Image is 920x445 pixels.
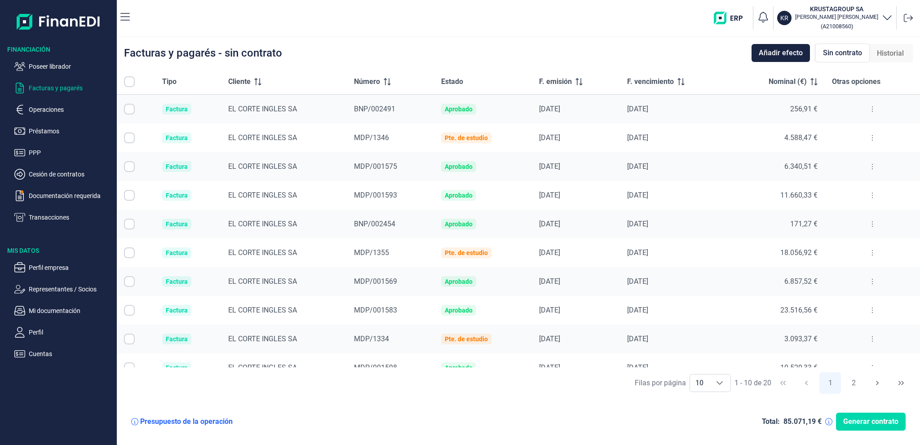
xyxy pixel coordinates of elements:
span: EL CORTE INGLES SA [228,248,297,257]
span: Estado [441,76,463,87]
div: Factura [166,220,188,228]
span: EL CORTE INGLES SA [228,162,297,171]
div: Aprobado [445,278,473,285]
button: Page 1 [819,372,841,394]
span: MDP/001583 [354,306,397,314]
span: Añadir efecto [759,48,803,58]
div: [DATE] [539,277,612,286]
span: MDP/001569 [354,277,397,286]
div: Aprobado [445,192,473,199]
div: Factura [166,278,188,285]
p: Transacciones [29,212,113,223]
span: MDP/1334 [354,335,389,343]
span: Generar contrato [843,416,898,427]
div: Row Selected null [124,362,135,373]
div: [DATE] [627,105,721,114]
span: 23.516,56 € [780,306,818,314]
span: Historial [877,48,904,59]
div: Factura [166,163,188,170]
span: Tipo [162,76,177,87]
button: Documentación requerida [14,190,113,201]
div: All items unselected [124,76,135,87]
div: [DATE] [627,220,721,229]
div: Factura [166,307,188,314]
button: Facturas y pagarés [14,83,113,93]
span: BNP/002491 [354,105,395,113]
div: Aprobado [445,364,473,371]
div: [DATE] [627,162,721,171]
span: Cliente [228,76,251,87]
div: [DATE] [539,162,612,171]
button: Préstamos [14,126,113,137]
button: KRKRUSTAGROUP SA[PERSON_NAME] [PERSON_NAME](A21008560) [777,4,893,31]
span: BNP/002454 [354,220,395,228]
p: Representantes / Socios [29,284,113,295]
small: Copiar cif [821,23,853,30]
button: Operaciones [14,104,113,115]
div: [DATE] [539,191,612,200]
span: 10.529,33 € [780,363,818,372]
p: Cuentas [29,348,113,359]
span: F. vencimiento [627,76,674,87]
button: First Page [772,372,794,394]
div: Factura [166,335,188,343]
div: Facturas y pagarés - sin contrato [124,48,282,58]
button: Generar contrato [836,413,906,431]
div: Row Selected null [124,161,135,172]
span: EL CORTE INGLES SA [228,220,297,228]
p: Préstamos [29,126,113,137]
div: Factura [166,106,188,113]
p: Perfil [29,327,113,338]
button: Previous Page [796,372,817,394]
div: Sin contrato [815,44,870,62]
span: 6.857,52 € [784,277,818,286]
span: 171,27 € [790,220,818,228]
p: KR [780,13,788,22]
div: Row Selected null [124,190,135,201]
button: Perfil empresa [14,262,113,273]
div: Filas por página [635,378,686,388]
h3: KRUSTAGROUP SA [795,4,878,13]
p: Mi documentación [29,305,113,316]
div: [DATE] [539,105,612,114]
span: 3.093,37 € [784,335,818,343]
span: EL CORTE INGLES SA [228,363,297,372]
span: 18.056,92 € [780,248,818,257]
span: 10 [690,375,709,392]
span: EL CORTE INGLES SA [228,105,297,113]
div: Pte. de estudio [445,249,488,256]
div: Pte. de estudio [445,335,488,343]
img: Logo de aplicación [17,7,101,36]
div: Total: [762,417,780,426]
div: Row Selected null [124,334,135,344]
span: EL CORTE INGLES SA [228,191,297,199]
span: 1 - 10 de 20 [734,379,771,387]
button: PPP [14,147,113,158]
p: Facturas y pagarés [29,83,113,93]
button: Last Page [890,372,912,394]
div: Factura [166,192,188,199]
p: Documentación requerida [29,190,113,201]
p: Operaciones [29,104,113,115]
span: EL CORTE INGLES SA [228,335,297,343]
span: MDP/1355 [354,248,389,257]
div: Choose [709,375,730,392]
div: Row Selected null [124,276,135,287]
p: Poseer librador [29,61,113,72]
div: Row Selected null [124,247,135,258]
button: Page 2 [843,372,865,394]
span: 11.660,33 € [780,191,818,199]
span: F. emisión [539,76,572,87]
button: Transacciones [14,212,113,223]
div: [DATE] [627,306,721,315]
button: Mi documentación [14,305,113,316]
p: Perfil empresa [29,262,113,273]
div: [DATE] [627,335,721,344]
span: Sin contrato [823,48,862,58]
div: [DATE] [539,335,612,344]
div: [DATE] [627,191,721,200]
div: Factura [166,364,188,371]
div: Row Selected null [124,219,135,229]
div: Row Selected null [124,132,135,143]
div: [DATE] [539,306,612,315]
